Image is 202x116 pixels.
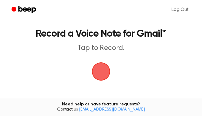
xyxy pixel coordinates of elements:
[165,2,195,17] a: Log Out
[79,108,145,112] a: [EMAIL_ADDRESS][DOMAIN_NAME]
[4,107,198,113] span: Contact us
[92,62,110,81] button: Beep Logo
[7,4,41,16] a: Beep
[13,44,189,53] p: Tap to Record.
[13,29,189,39] h1: Record a Voice Note for Gmail™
